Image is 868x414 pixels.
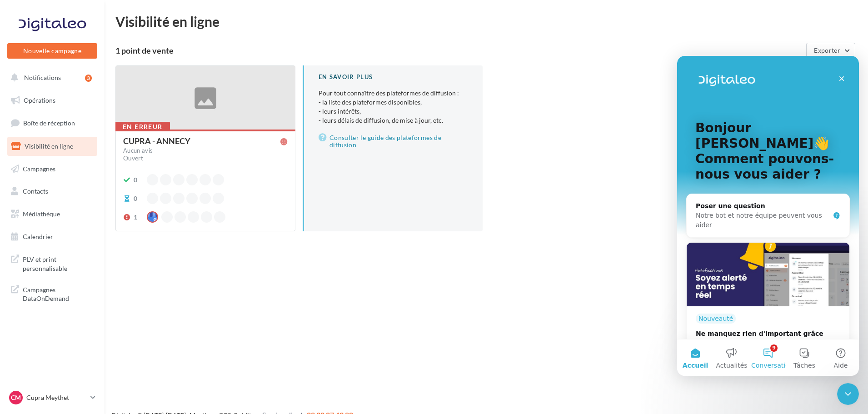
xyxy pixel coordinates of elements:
span: Contacts [23,187,48,195]
span: CM [11,393,21,402]
a: Visibilité en ligne [5,137,99,156]
div: En erreur [115,122,170,132]
span: Notifications [24,74,61,81]
a: Opérations [5,91,99,110]
span: Médiathèque [23,210,60,218]
div: En savoir plus [319,73,468,81]
a: Médiathèque [5,205,99,224]
div: Fermer [156,15,173,31]
li: - leurs intérêts, [319,107,468,116]
div: CUPRA - ANNECY [123,137,190,145]
span: Accueil [5,306,31,313]
button: Actualités [36,284,73,320]
div: 0 [134,175,137,185]
a: Consulter le guide des plateformes de diffusion [319,132,468,150]
div: 1 point de vente [115,46,803,55]
div: Ne manquez rien d'important grâce à l'onglet "Notifications" 🔔NouveautéNe manquez rien d'importan... [9,186,173,321]
span: PLV et print personnalisable [23,253,94,273]
img: Ne manquez rien d'important grâce à l'onglet "Notifications" 🔔 [10,187,172,250]
a: Calendrier [5,227,99,246]
div: Aucun avis [123,148,153,154]
button: Notifications 3 [5,68,95,87]
button: Conversations [73,284,109,320]
a: Contacts [5,182,99,201]
span: Opérations [24,96,55,104]
div: Nouveauté [19,258,59,268]
button: Aide [145,284,182,320]
div: 1 [134,213,137,222]
button: Nouvelle campagne [7,43,97,59]
span: Visibilité en ligne [25,142,73,150]
a: Campagnes [5,160,99,179]
p: Cupra Meythet [26,393,87,402]
li: - la liste des plateformes disponibles, [319,98,468,107]
div: Ne manquez rien d'important grâce à l'onglet "Notifications" 🔔 [19,273,147,292]
span: Boîte de réception [23,119,75,127]
span: Exporter [814,46,840,54]
div: Visibilité en ligne [115,15,857,28]
a: Aucun avis [123,146,288,155]
p: Pour tout connaître des plateformes de diffusion : [319,89,468,125]
span: Aide [157,306,171,313]
button: Exporter [806,43,855,58]
span: Ouvert [123,154,143,162]
span: Campagnes [23,165,55,172]
a: Boîte de réception [5,113,99,133]
span: Calendrier [23,233,53,240]
span: Campagnes DataOnDemand [23,284,94,303]
span: Conversations [74,306,120,313]
div: 0 [134,194,137,203]
span: Actualités [39,306,70,313]
iframe: Intercom live chat [837,383,859,405]
a: CM Cupra Meythet [7,389,97,406]
span: Tâches [116,306,138,313]
a: PLV et print personnalisable [5,249,99,276]
div: 3 [85,75,92,82]
a: Campagnes DataOnDemand [5,280,99,307]
button: Tâches [109,284,145,320]
iframe: Intercom live chat [677,56,859,376]
li: - leurs délais de diffusion, de mise à jour, etc. [319,116,468,125]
